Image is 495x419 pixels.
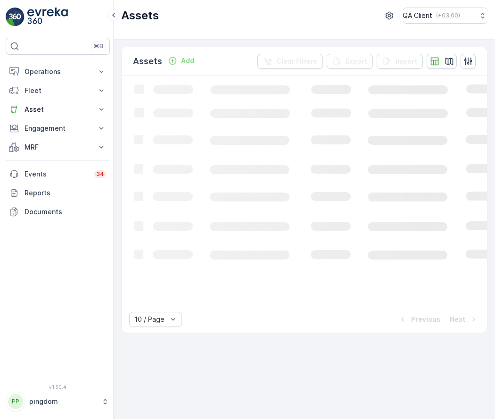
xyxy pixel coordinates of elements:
[403,11,432,20] p: QA Client
[29,397,97,406] p: pingdom
[164,55,198,67] button: Add
[6,119,110,138] button: Engagement
[450,315,465,324] p: Next
[25,142,91,152] p: MRF
[6,384,110,390] span: v 1.50.4
[346,57,367,66] p: Export
[403,8,487,24] button: QA Client(+03:00)
[25,86,91,95] p: Fleet
[8,394,23,409] div: PP
[6,62,110,81] button: Operations
[6,138,110,157] button: MRF
[411,315,440,324] p: Previous
[181,56,194,66] p: Add
[121,8,159,23] p: Assets
[449,314,479,325] button: Next
[133,55,162,68] p: Assets
[96,170,104,178] p: 34
[257,54,323,69] button: Clear Filters
[396,57,417,66] p: Import
[94,42,103,50] p: ⌘B
[25,207,106,217] p: Documents
[377,54,423,69] button: Import
[6,100,110,119] button: Asset
[6,184,110,202] a: Reports
[436,12,460,19] p: ( +03:00 )
[6,392,110,411] button: PPpingdom
[27,8,68,26] img: logo_light-DOdMpM7g.png
[25,169,89,179] p: Events
[327,54,373,69] button: Export
[25,124,91,133] p: Engagement
[25,67,91,76] p: Operations
[25,105,91,114] p: Asset
[6,165,110,184] a: Events34
[397,314,441,325] button: Previous
[6,8,25,26] img: logo
[6,202,110,221] a: Documents
[276,57,317,66] p: Clear Filters
[25,188,106,198] p: Reports
[6,81,110,100] button: Fleet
